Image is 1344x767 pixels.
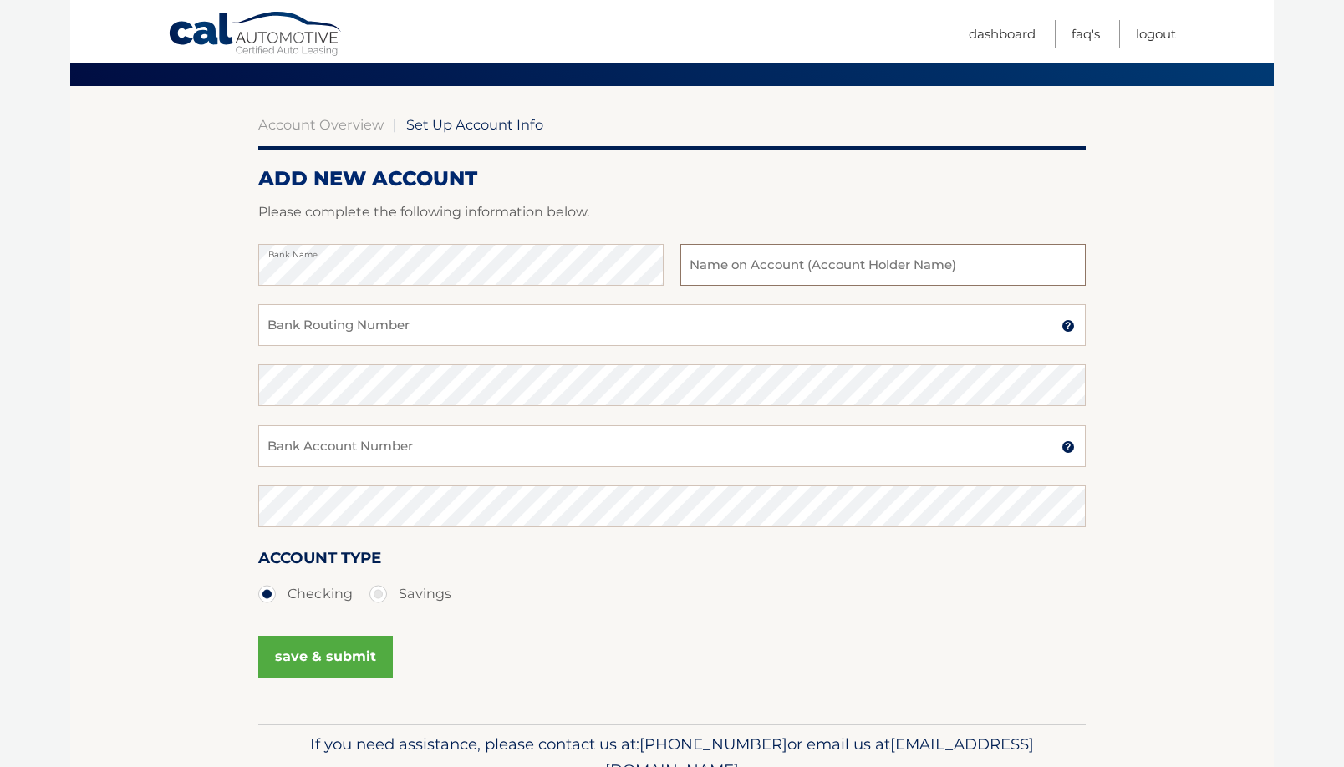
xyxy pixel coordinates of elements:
a: Dashboard [969,20,1036,48]
a: FAQ's [1072,20,1100,48]
img: tooltip.svg [1061,319,1075,333]
label: Bank Name [258,244,664,257]
label: Account Type [258,546,381,577]
label: Savings [369,577,451,611]
span: Set Up Account Info [406,116,543,133]
span: | [393,116,397,133]
a: Account Overview [258,116,384,133]
input: Name on Account (Account Holder Name) [680,244,1086,286]
a: Cal Automotive [168,11,344,59]
label: Checking [258,577,353,611]
span: [PHONE_NUMBER] [639,734,787,754]
p: Please complete the following information below. [258,201,1086,224]
h2: ADD NEW ACCOUNT [258,166,1086,191]
button: save & submit [258,636,393,678]
img: tooltip.svg [1061,440,1075,454]
input: Bank Routing Number [258,304,1086,346]
input: Bank Account Number [258,425,1086,467]
a: Logout [1136,20,1176,48]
